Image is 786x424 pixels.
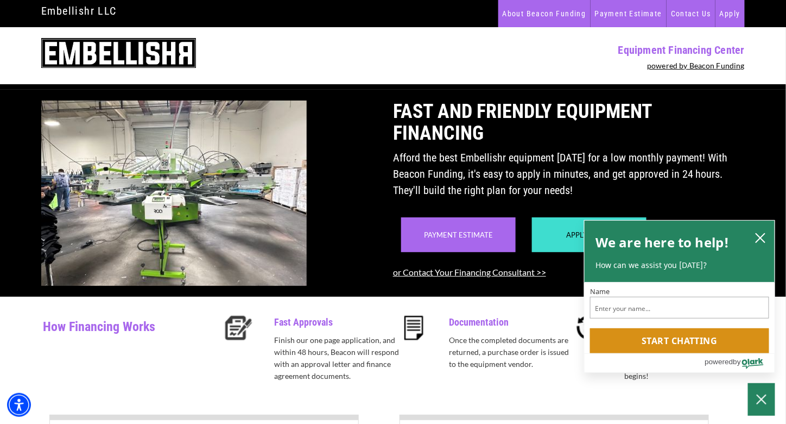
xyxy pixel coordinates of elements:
[595,260,764,271] p: How can we assist you [DATE]?
[449,316,575,329] p: Documentation
[404,316,423,340] img: docs-icon.PNG
[648,61,745,70] a: powered by Beacon Funding
[590,288,769,295] label: Name
[733,355,741,369] span: by
[393,101,745,144] p: Fast and Friendly Equipment Financing
[705,354,775,372] a: Powered by Olark
[274,316,400,329] p: Fast Approvals
[595,232,730,253] h2: We are here to help!
[705,355,733,369] span: powered
[393,267,546,277] a: or Contact Your Financing Consultant >>
[424,230,493,239] a: Payment Estimate
[748,383,775,416] button: Close Chatbox
[752,230,769,245] button: close chatbox
[590,328,769,353] button: Start chatting
[274,334,400,382] p: Finish our one page application, and within 48 hours, Beacon will respond with an approval letter...
[576,316,601,340] img: accept-icon.PNG
[567,230,612,239] a: Apply [DATE]
[584,220,775,373] div: olark chatbox
[225,316,252,340] img: approval-icon.PNG
[400,43,745,57] p: Equipment Financing Center
[590,297,769,319] input: Name
[41,38,196,68] img: embellisher-logo.png
[393,149,745,198] p: Afford the best Embellishr equipment [DATE] for a low monthly payment! With Beacon Funding, it's ...
[41,2,117,20] a: Embellishr LLC
[43,316,218,351] p: How Financing Works
[7,393,31,417] div: Accessibility Menu
[449,334,575,370] p: Once the completed documents are returned, a purchase order is issued to the equipment vendor.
